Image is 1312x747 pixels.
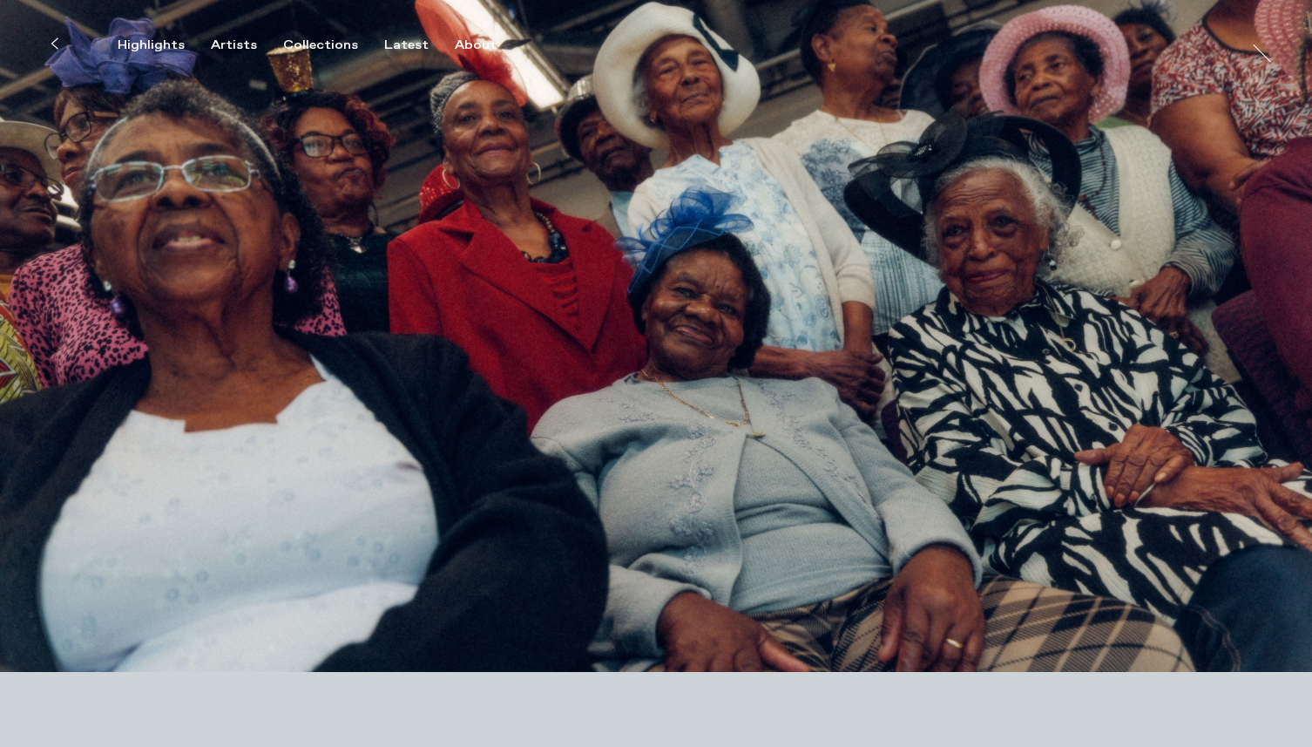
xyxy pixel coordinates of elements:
[384,37,429,53] div: Latest
[283,37,384,53] button: Collections
[211,37,257,53] div: Artists
[384,37,455,53] button: Latest
[455,37,523,53] button: About
[118,37,211,53] button: Highlights
[283,37,358,53] div: Collections
[211,37,283,53] button: Artists
[118,37,185,53] div: Highlights
[455,37,497,53] div: About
